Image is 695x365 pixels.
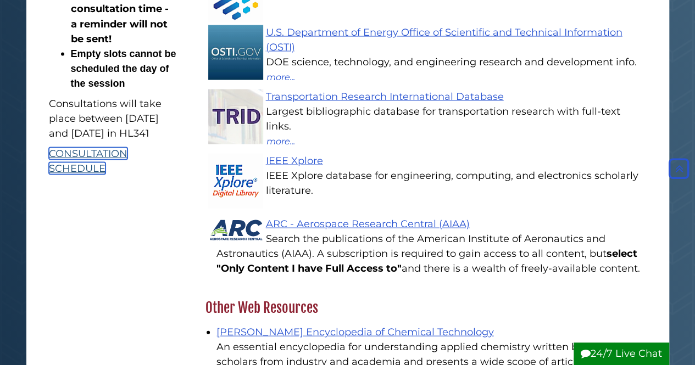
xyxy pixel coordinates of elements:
button: 24/7 Live Chat [574,342,669,365]
span: ​ [71,48,179,88]
p: Consultations will take place between [DATE] and [DATE] in HL341 [49,96,177,141]
button: more... [266,133,296,148]
a: ARC - Aerospace Research Central (AIAA) [266,217,470,229]
a: Back to Top [666,162,692,175]
div: IEEE Xplore database for engineering, computing, and electronics scholarly literature. [216,168,647,198]
a: CONSULTATION SCHEDULE [49,147,127,174]
div: Largest bibliographic database for transportation research with full-text links. [216,104,647,133]
strong: Empty slots cannot be scheduled the day of the session [71,48,179,88]
a: [PERSON_NAME] Encyclopedia of Chemical Technology [216,325,494,338]
button: more... [266,69,296,83]
h2: Other Web Resources [200,299,652,316]
a: IEEE Xplore [266,154,323,166]
a: U.S. Department of Energy Office of Scientific and Technical Information (OSTI) [266,26,622,53]
a: Transportation Research International Database [266,90,504,102]
div: DOE science, technology, and engineering research and development info. [216,54,647,69]
div: Search the publications of the American Institute of Aeronautics and Astronautics (AIAA). A subsc... [216,231,647,276]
